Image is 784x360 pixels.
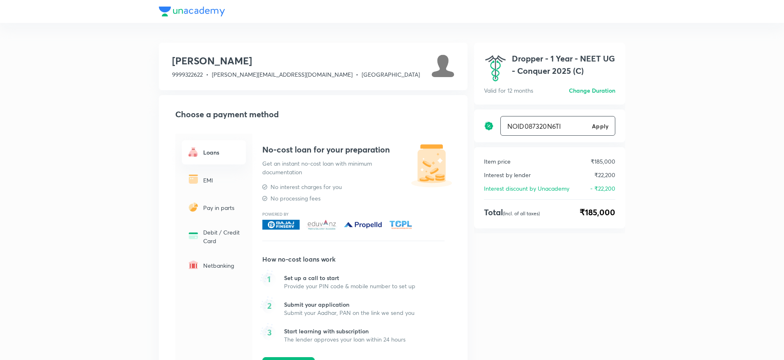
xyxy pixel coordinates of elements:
img: - [187,145,200,158]
p: Item price [484,157,511,166]
h4: No-cost loan for your preparation [262,144,445,156]
h1: Dropper - 1 Year - NEET UG - Conquer 2025 (C) [512,52,615,77]
img: Eduvanz [306,220,337,230]
h6: Change Duration [569,86,615,95]
img: - [187,258,200,271]
span: 9999322622 [172,71,203,78]
p: Submit your Aadhar, PAN on the link we send you [284,309,415,317]
p: Valid for 12 months [484,86,533,95]
p: The lender approves your loan within 24 hours [284,335,406,344]
img: bullet-bg [260,295,277,315]
p: No processing fees [271,194,321,203]
p: ₹22,200 [594,171,615,179]
img: Avatar [431,54,454,77]
span: [GEOGRAPHIC_DATA] [362,71,420,78]
p: Debit / Credit Card [203,228,241,245]
p: Set up a call to start [284,274,415,282]
img: avatar [484,52,507,83]
p: Get an instant no-cost loan with minimum documentation [262,159,406,176]
p: Pay in parts [203,203,241,212]
p: Interest discount by Unacademy [484,184,569,193]
p: (Incl. of all taxes) [503,210,540,216]
p: Submit your application [284,301,415,309]
p: Start learning with subscription [284,327,406,335]
img: discount [484,121,494,131]
img: - [187,201,200,214]
span: • [356,71,358,78]
img: bullet-bg [260,268,277,288]
input: Have a referral code? [501,116,589,136]
h3: [PERSON_NAME] [172,54,420,67]
span: ₹185,000 [580,206,615,219]
img: TCPL [389,220,413,230]
h6: Loans [203,148,241,157]
img: jar [409,144,454,189]
h5: How no-cost loans work [262,254,445,264]
img: Bajaj Finserv [262,220,300,230]
p: No interest charges for you [271,183,342,191]
img: - [187,229,200,242]
p: Powered by [262,212,445,216]
p: Interest by lender [484,171,531,179]
span: [PERSON_NAME][EMAIL_ADDRESS][DOMAIN_NAME] [212,71,353,78]
img: Propelled [344,220,382,230]
p: ₹185,000 [591,157,615,166]
p: EMI [203,176,241,185]
img: - [187,173,200,186]
p: Netbanking [203,261,241,270]
span: • [206,71,209,78]
h4: Total [484,206,540,219]
p: Provide your PIN code & mobile number to set up [284,282,415,290]
h2: Choose a payment method [175,108,454,121]
p: - ₹22,200 [590,184,615,193]
h6: Apply [592,122,608,130]
img: bullet-bg [260,321,277,342]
